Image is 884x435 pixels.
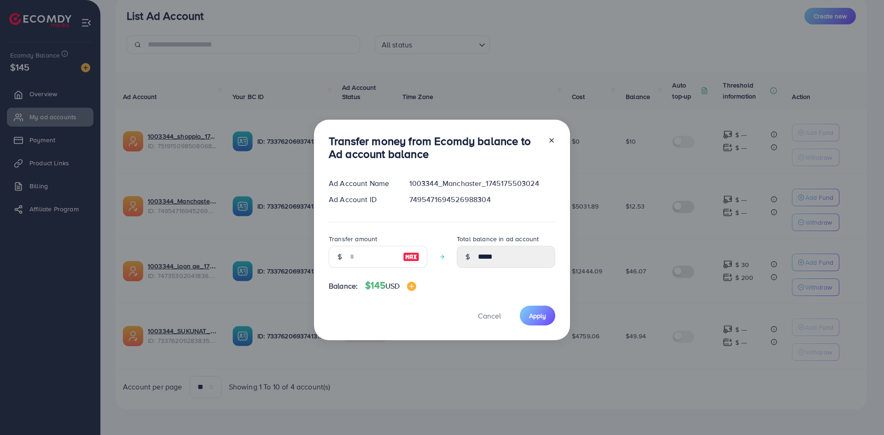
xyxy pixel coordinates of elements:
h4: $145 [365,280,416,291]
img: image [407,282,416,291]
span: Cancel [478,311,501,321]
button: Apply [520,306,555,325]
button: Cancel [466,306,512,325]
h3: Transfer money from Ecomdy balance to Ad account balance [329,134,541,161]
label: Total balance in ad account [457,234,539,244]
div: 1003344_Manchaster_1745175503024 [402,178,563,189]
iframe: Chat [845,394,877,428]
div: 7495471694526988304 [402,194,563,205]
span: Balance: [329,281,358,291]
div: Ad Account Name [321,178,402,189]
span: Apply [529,311,546,320]
div: Ad Account ID [321,194,402,205]
span: USD [385,281,400,291]
img: image [403,251,419,262]
label: Transfer amount [329,234,377,244]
